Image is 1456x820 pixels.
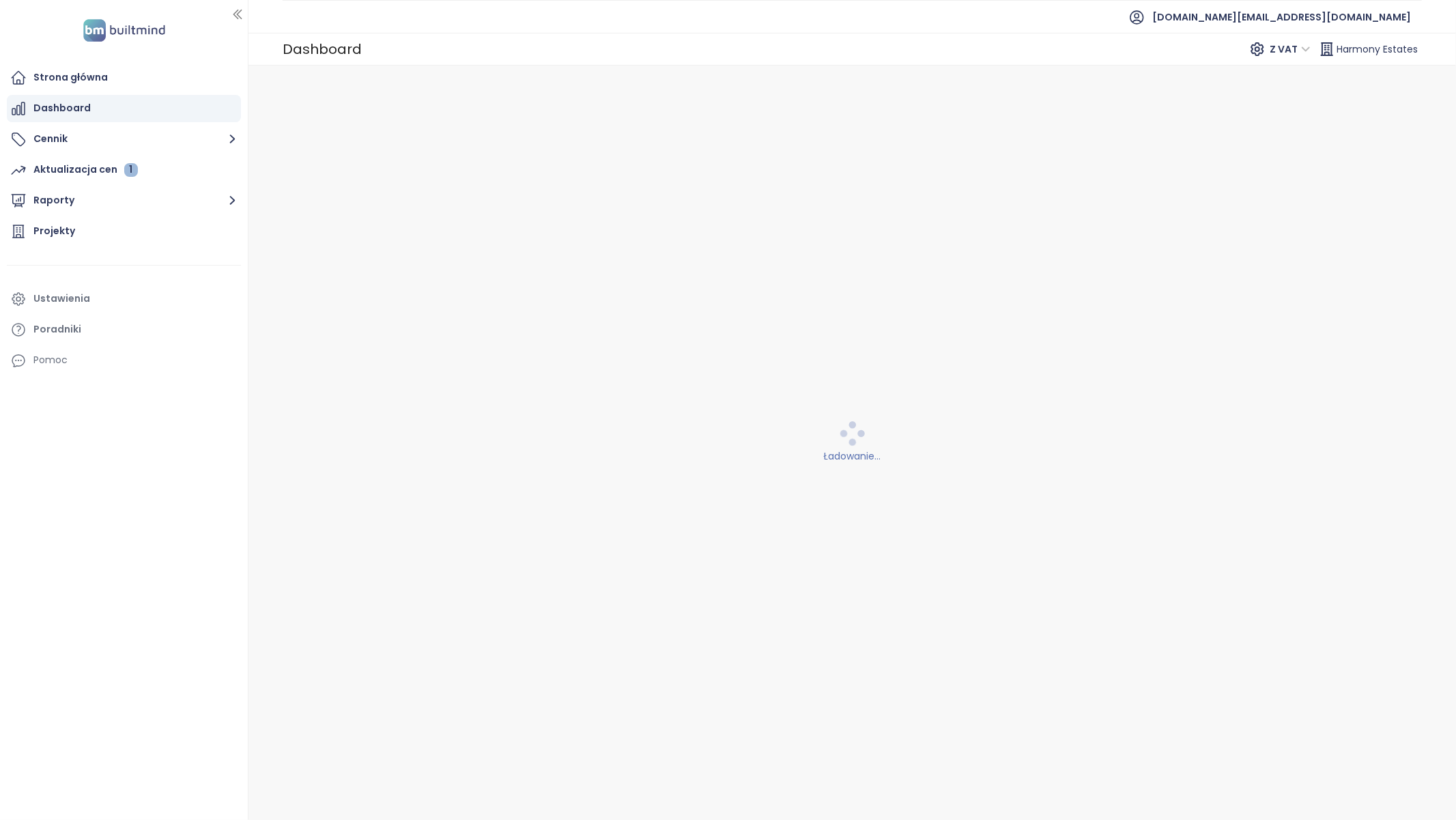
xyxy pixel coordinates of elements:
a: Aktualizacja cen 1 [7,156,241,184]
img: logo [79,16,169,44]
div: Pomoc [7,347,241,374]
div: Dashboard [283,36,362,63]
div: Strona główna [33,69,108,86]
div: Aktualizacja cen [33,161,138,178]
div: Poradniki [33,321,81,338]
div: Pomoc [33,352,68,369]
span: Z VAT [1270,39,1311,59]
a: Ustawienia [7,285,241,313]
div: Projekty [33,223,75,240]
span: Harmony Estates [1337,37,1418,61]
button: Cennik [7,126,241,153]
span: [DOMAIN_NAME][EMAIL_ADDRESS][DOMAIN_NAME] [1152,1,1411,33]
a: Strona główna [7,64,241,91]
div: 1 [124,163,138,177]
a: Dashboard [7,95,241,122]
a: Poradniki [7,316,241,343]
div: Dashboard [33,100,91,117]
div: Ustawienia [33,290,90,307]
button: Raporty [7,187,241,214]
div: Ładowanie... [257,449,1448,464]
a: Projekty [7,218,241,245]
